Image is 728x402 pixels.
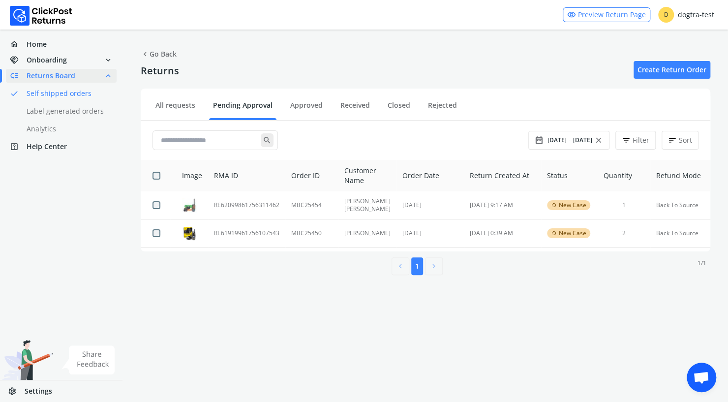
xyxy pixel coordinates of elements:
td: MBC25454 [285,191,338,219]
a: Approved [286,100,327,118]
td: 2 [598,219,650,247]
button: chevron_left [392,257,409,275]
span: visibility [567,8,576,22]
a: Label generated orders [6,104,128,118]
td: Back To Source [650,219,710,247]
a: Open chat [687,363,716,392]
span: close [594,133,603,147]
a: Analytics [6,122,128,136]
span: settings [8,384,25,398]
span: low_priority [10,69,27,83]
a: help_centerHelp Center [6,140,117,154]
h4: Returns [141,65,179,77]
span: expand_more [104,53,113,67]
span: rotate_left [551,229,557,237]
span: sort [668,133,677,147]
th: Image [170,160,208,191]
span: [DATE] [547,136,567,144]
a: Pending Approval [209,100,276,118]
span: search [261,133,273,147]
span: done [10,87,19,100]
th: Order Date [396,160,464,191]
span: New Case [559,229,586,237]
span: D [658,7,674,23]
span: chevron_right [429,259,438,273]
span: Settings [25,386,52,396]
th: RMA ID [208,160,285,191]
span: Help Center [27,142,67,152]
td: 1 [598,191,650,219]
span: rotate_left [551,201,557,209]
td: [PERSON_NAME] [338,219,396,247]
th: Quantity [598,160,650,191]
img: row_image [182,226,197,241]
span: date_range [535,133,544,147]
span: Filter [633,135,649,145]
button: chevron_right [425,257,443,275]
td: MBC25450 [285,219,338,247]
button: 1 [411,257,423,275]
span: - [569,135,571,145]
span: Returns Board [27,71,75,81]
th: Return Created At [464,160,541,191]
td: [PERSON_NAME] [PERSON_NAME] [338,191,396,219]
p: 1 / 1 [698,259,706,267]
span: [DATE] [573,136,592,144]
th: Refund Mode [650,160,710,191]
span: handshake [10,53,27,67]
a: Closed [384,100,414,118]
td: RE62099861756311462 [208,191,285,219]
th: Status [541,160,598,191]
td: [DATE] 9:17 AM [464,191,541,219]
span: Home [27,39,47,49]
span: home [10,37,27,51]
span: chevron_left [141,47,150,61]
img: Logo [10,6,72,26]
a: Received [336,100,374,118]
img: share feedback [61,345,115,374]
span: Go Back [141,47,177,61]
button: sortSort [662,131,698,150]
span: chevron_left [396,259,405,273]
a: All requests [152,100,199,118]
th: Order ID [285,160,338,191]
span: expand_less [104,69,113,83]
span: Onboarding [27,55,67,65]
td: [DATE] [396,191,464,219]
span: New Case [559,201,586,209]
img: row_image [182,198,197,213]
a: homeHome [6,37,117,51]
td: [DATE] 0:39 AM [464,219,541,247]
td: Back To Source [650,191,710,219]
a: Create Return Order [634,61,710,79]
a: Rejected [424,100,461,118]
span: filter_list [622,133,631,147]
div: dogtra-test [658,7,714,23]
td: RE61919961756107543 [208,219,285,247]
th: Customer Name [338,160,396,191]
a: doneSelf shipped orders [6,87,128,100]
a: visibilityPreview Return Page [563,7,650,22]
td: [DATE] [396,219,464,247]
span: help_center [10,140,27,154]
